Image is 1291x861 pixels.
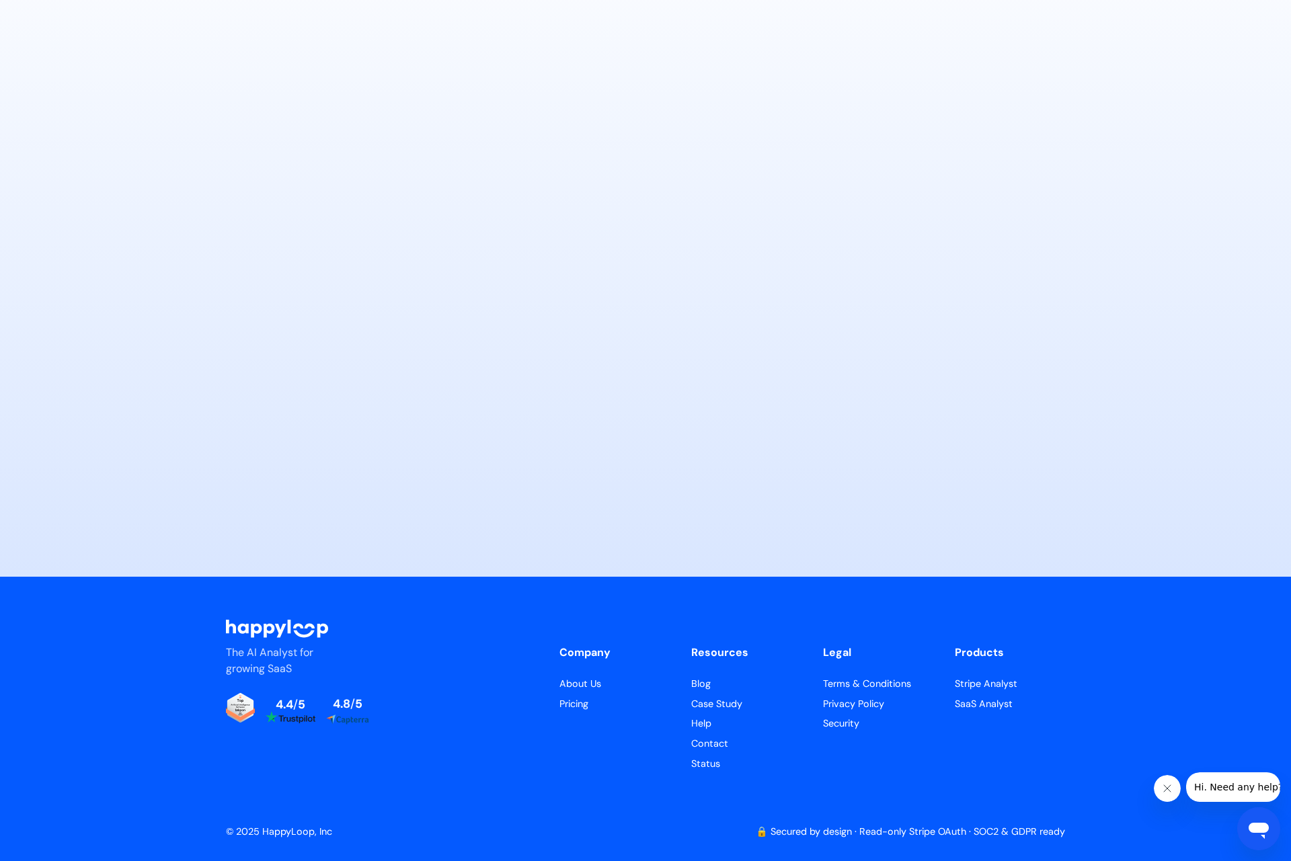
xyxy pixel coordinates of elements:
iframe: Bouton de lancement de la fenêtre de messagerie [1237,807,1280,850]
span: / [350,696,355,711]
a: HappyLoop's Terms & Conditions [955,677,1065,692]
a: Get help with HappyLoop [691,716,801,731]
a: HappyLoop's Privacy Policy [823,697,933,712]
a: Read reviews about HappyLoop on Trustpilot [266,699,315,723]
a: Read HappyLoop case studies [691,697,801,712]
div: Legal [823,645,933,661]
a: Read reviews about HappyLoop on Tekpon [226,693,255,729]
div: 4.4 5 [276,699,305,711]
span: Hi. Need any help? [8,9,97,20]
a: HappyLoop's Status [691,757,801,772]
p: The AI Analyst for growing SaaS [226,645,337,677]
span: / [293,697,298,712]
a: 🔒 Secured by design · Read-only Stripe OAuth · SOC2 & GDPR ready [756,825,1065,837]
div: 4.8 5 [333,698,362,710]
iframe: Message de la compagnie [1186,772,1280,802]
div: © 2025 HappyLoop, Inc [226,825,332,839]
a: HappyLoop's Security Page [823,716,933,731]
div: Resources [691,645,801,661]
div: Products [955,645,1065,661]
a: Read HappyLoop case studies [691,677,801,692]
a: HappyLoop's Terms & Conditions [823,677,933,692]
iframe: Fermer le message [1154,775,1181,802]
a: View HappyLoop pricing plans [559,697,670,712]
a: Read reviews about HappyLoop on Capterra [326,698,369,725]
div: Company [559,645,670,661]
a: HappyLoop's Privacy Policy [955,697,1065,712]
a: Learn more about HappyLoop [559,677,670,692]
a: Contact HappyLoop support [691,737,801,751]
